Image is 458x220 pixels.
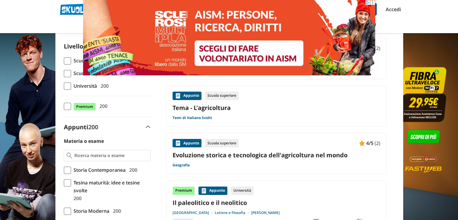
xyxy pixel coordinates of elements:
[71,82,97,90] span: Università
[359,140,365,146] img: Appunti contenuto
[97,102,107,110] span: 200
[201,188,207,194] img: Appunti contenuto
[198,187,227,195] div: Appunto
[71,57,104,64] span: Scuola Media
[173,92,201,100] div: Appunto
[375,139,380,147] span: (2)
[173,163,190,168] a: Geografia
[71,194,82,202] span: 200
[366,139,373,147] span: 4/5
[375,44,380,52] span: (2)
[173,139,201,147] div: Appunto
[173,210,215,215] a: [GEOGRAPHIC_DATA]
[173,187,195,195] div: Premium
[73,103,96,111] span: Premium
[215,210,251,215] a: Lettere e filosofia
[231,187,254,195] div: Università
[205,92,239,100] div: Scuola superiore
[111,207,121,215] span: 200
[74,152,148,159] input: Ricerca materia o esame
[88,123,98,131] span: 200
[67,152,72,159] img: Ricerca materia o esame
[386,3,398,16] a: Accedi
[251,210,280,215] a: [PERSON_NAME]
[71,69,112,77] span: Scuola Superiore
[127,166,137,174] span: 200
[71,166,126,174] span: Storia Contemporanea
[175,93,181,99] img: Appunti contenuto
[64,123,98,131] label: Appunti
[71,179,151,194] span: Tesina maturità: idee e tesine svolte
[71,207,109,215] span: Storia Moderna
[205,139,239,147] div: Scuola superiore
[173,115,212,120] a: Temi di Italiano Svolti
[146,126,151,128] img: Apri e chiudi sezione
[64,42,83,50] label: Livello
[173,199,380,207] a: Il paleolitico e il neolitico
[173,104,380,112] a: Tema - L'agricoltura
[64,138,104,144] label: Materia o esame
[173,151,380,159] a: Evoluzione storica e tecnologica dell'agricoltura nel mondo
[98,82,109,90] span: 200
[175,140,181,146] img: Appunti contenuto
